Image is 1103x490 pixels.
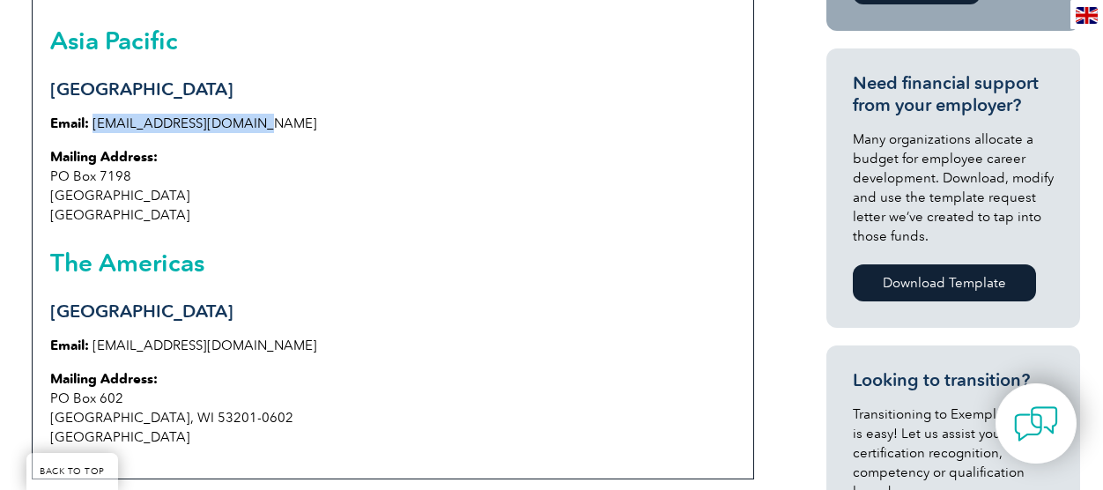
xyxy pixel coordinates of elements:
p: PO Box 602 [GEOGRAPHIC_DATA], WI 53201-0602 [GEOGRAPHIC_DATA] [50,369,736,447]
h3: Need financial support from your employer? [853,72,1054,116]
strong: Email: [50,338,89,353]
strong: Mailing Address: [50,149,158,165]
a: BACK TO TOP [26,453,118,490]
h2: The Americas [50,249,736,277]
strong: Mailing Address: [50,371,158,387]
p: Many organizations allocate a budget for employee career development. Download, modify and use th... [853,130,1054,246]
img: en [1076,7,1098,24]
h3: [GEOGRAPHIC_DATA] [50,301,736,323]
a: [EMAIL_ADDRESS][DOMAIN_NAME] [93,115,317,131]
strong: Email: [50,115,89,131]
img: contact-chat.png [1014,402,1058,446]
a: Download Template [853,264,1036,301]
h3: Looking to transition? [853,369,1054,391]
h3: [GEOGRAPHIC_DATA] [50,78,736,100]
h2: Asia Pacific [50,26,736,55]
p: PO Box 7198 [GEOGRAPHIC_DATA] [GEOGRAPHIC_DATA] [50,147,736,225]
a: [EMAIL_ADDRESS][DOMAIN_NAME] [93,338,317,353]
